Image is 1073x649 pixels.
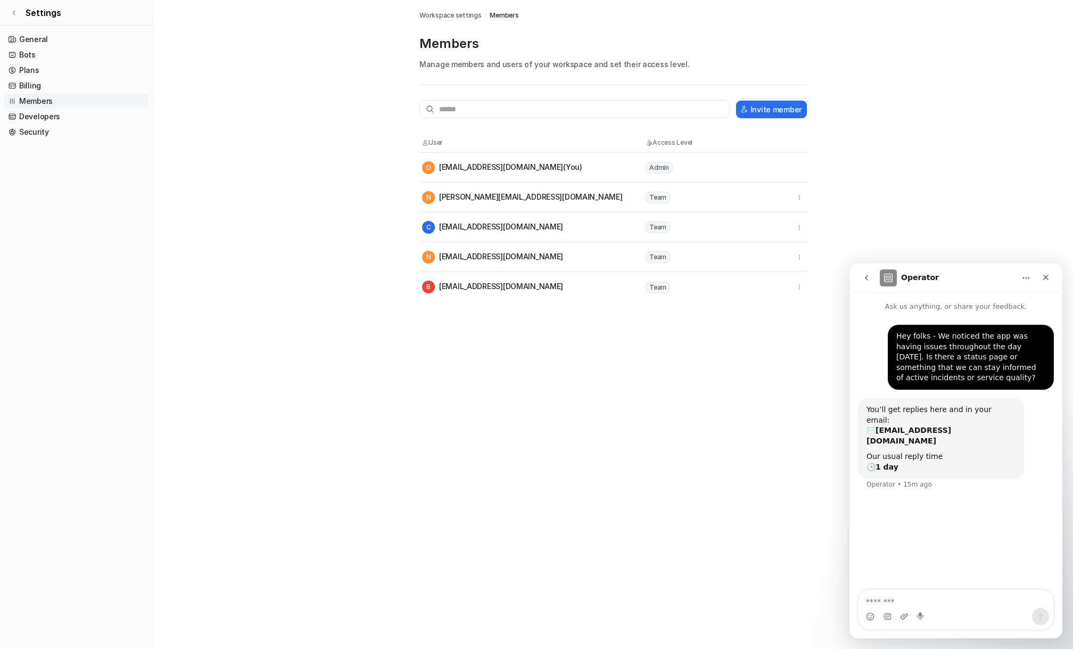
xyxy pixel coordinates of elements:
p: Members [419,35,807,52]
span: C [422,221,435,234]
span: N [422,191,435,204]
span: Team [646,251,670,263]
a: Bots [4,47,148,62]
span: / [485,11,487,20]
div: [EMAIL_ADDRESS][DOMAIN_NAME] [422,251,563,264]
span: Team [646,282,670,293]
th: Access Level [645,137,741,148]
img: Access Level [646,139,653,146]
div: [EMAIL_ADDRESS][DOMAIN_NAME] [422,281,563,293]
span: N [422,251,435,264]
span: Admin [646,162,673,174]
p: Manage members and users of your workspace and set their access level. [419,59,807,70]
a: General [4,32,148,47]
a: Security [4,125,148,139]
a: Members [4,94,148,109]
a: Members [490,11,518,20]
span: D [422,161,435,174]
button: Invite member [736,101,807,118]
span: Settings [26,6,61,19]
div: [PERSON_NAME][EMAIL_ADDRESS][DOMAIN_NAME] [422,191,623,204]
span: Team [646,221,670,233]
div: [EMAIL_ADDRESS][DOMAIN_NAME] [422,221,563,234]
a: Billing [4,78,148,93]
img: User [422,139,428,146]
iframe: Intercom live chat [849,264,1062,638]
div: [EMAIL_ADDRESS][DOMAIN_NAME] (You) [422,161,582,174]
a: Plans [4,63,148,78]
span: B [422,281,435,293]
th: User [422,137,645,148]
a: Developers [4,109,148,124]
span: Team [646,192,670,203]
a: Workspace settings [419,11,482,20]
